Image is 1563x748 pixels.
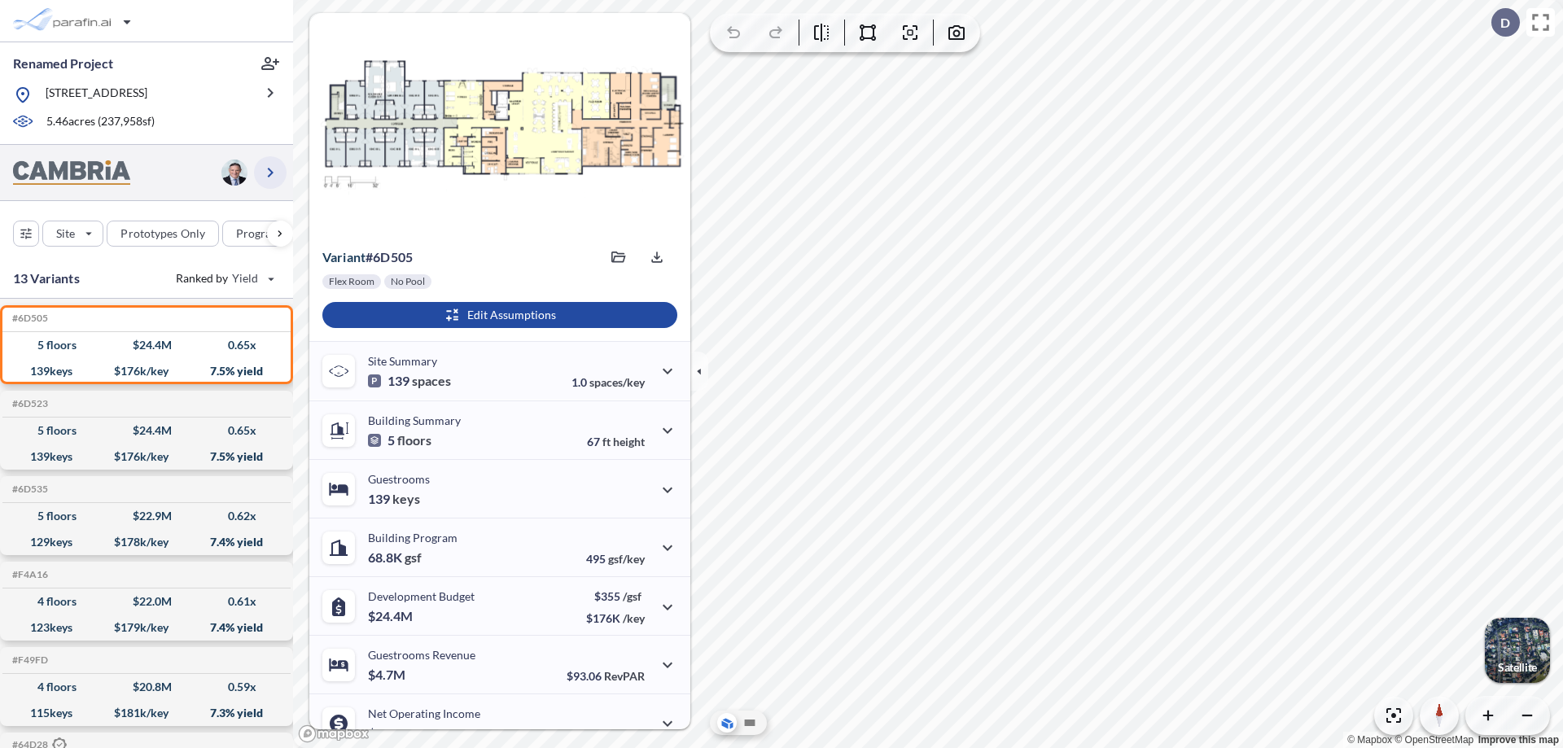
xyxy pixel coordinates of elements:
[613,435,645,448] span: height
[221,160,247,186] img: user logo
[392,491,420,507] span: keys
[368,472,430,486] p: Guestrooms
[397,432,431,448] span: floors
[623,589,641,603] span: /gsf
[236,225,282,242] p: Program
[329,275,374,288] p: Flex Room
[368,667,408,683] p: $4.7M
[586,552,645,566] p: 495
[1498,661,1537,674] p: Satellite
[717,713,737,733] button: Aerial View
[576,728,645,741] p: 38.7%
[368,549,422,566] p: 68.8K
[13,269,80,288] p: 13 Variants
[368,413,461,427] p: Building Summary
[9,313,48,324] h5: Click to copy the code
[405,549,422,566] span: gsf
[604,669,645,683] span: RevPAR
[9,483,48,495] h5: Click to copy the code
[322,249,366,265] span: Variant
[1485,618,1550,683] button: Switcher ImageSatellite
[412,373,451,389] span: spaces
[368,531,458,545] p: Building Program
[46,113,155,131] p: 5.46 acres ( 237,958 sf)
[368,725,408,741] p: $1.8M
[368,491,420,507] p: 139
[467,307,556,323] p: Edit Assumptions
[120,225,205,242] p: Prototypes Only
[222,221,310,247] button: Program
[322,302,677,328] button: Edit Assumptions
[609,728,645,741] span: margin
[368,706,480,720] p: Net Operating Income
[368,354,437,368] p: Site Summary
[322,249,413,265] p: # 6d505
[571,375,645,389] p: 1.0
[602,435,611,448] span: ft
[46,85,147,105] p: [STREET_ADDRESS]
[13,160,130,186] img: BrandImage
[368,608,415,624] p: $24.4M
[587,435,645,448] p: 67
[368,589,475,603] p: Development Budget
[586,611,645,625] p: $176K
[1347,734,1392,746] a: Mapbox
[9,398,48,409] h5: Click to copy the code
[608,552,645,566] span: gsf/key
[368,648,475,662] p: Guestrooms Revenue
[391,275,425,288] p: No Pool
[589,375,645,389] span: spaces/key
[567,669,645,683] p: $93.06
[9,654,48,666] h5: Click to copy the code
[623,611,645,625] span: /key
[1478,734,1559,746] a: Improve this map
[1394,734,1473,746] a: OpenStreetMap
[42,221,103,247] button: Site
[368,373,451,389] p: 139
[1485,618,1550,683] img: Switcher Image
[9,569,48,580] h5: Click to copy the code
[107,221,219,247] button: Prototypes Only
[232,270,259,287] span: Yield
[56,225,75,242] p: Site
[13,55,113,72] p: Renamed Project
[163,265,285,291] button: Ranked by Yield
[368,432,431,448] p: 5
[1500,15,1510,30] p: D
[298,724,370,743] a: Mapbox homepage
[586,589,645,603] p: $355
[740,713,760,733] button: Site Plan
